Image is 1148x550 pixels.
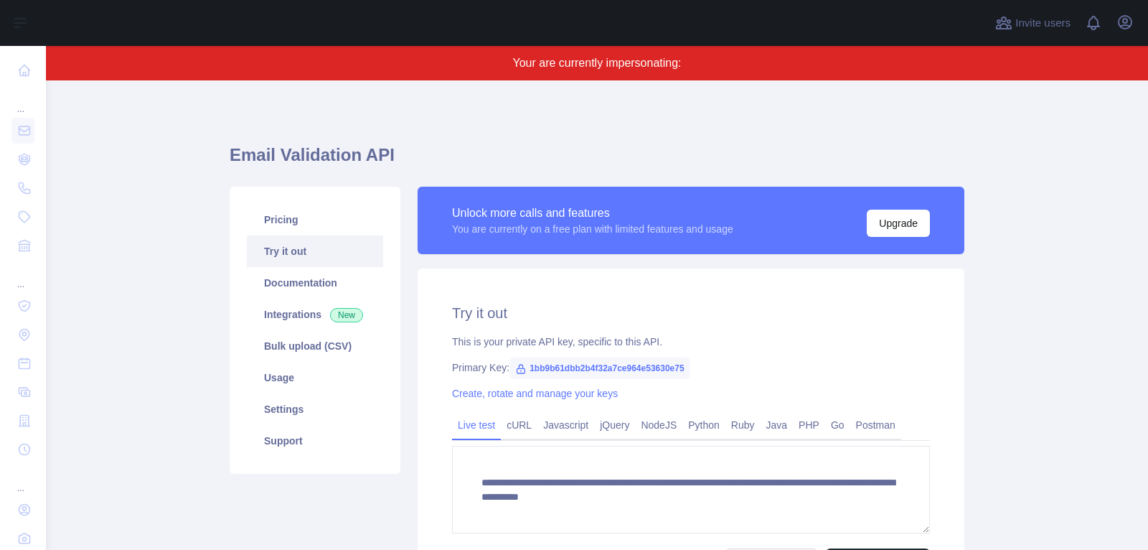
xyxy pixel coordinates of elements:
[992,11,1073,34] button: Invite users
[867,210,930,237] button: Upgrade
[11,465,34,494] div: ...
[452,335,930,349] div: This is your private API key, specific to this API.
[825,414,850,437] a: Go
[452,414,501,437] a: Live test
[247,236,383,267] a: Try it out
[501,414,537,437] a: cURL
[850,414,901,437] a: Postman
[247,299,383,330] a: Integrations New
[594,414,635,437] a: jQuery
[247,267,383,299] a: Documentation
[247,393,383,425] a: Settings
[512,57,681,69] span: Your are currently impersonating:
[793,414,825,437] a: PHP
[537,414,594,437] a: Javascript
[230,144,964,178] h1: Email Validation API
[11,261,34,290] div: ...
[1015,15,1071,32] span: Invite users
[330,308,363,322] span: New
[452,205,733,222] div: Unlock more calls and features
[247,362,383,393] a: Usage
[247,330,383,362] a: Bulk upload (CSV)
[452,388,618,399] a: Create, rotate and manage your keys
[761,414,794,437] a: Java
[725,414,761,437] a: Ruby
[247,425,383,457] a: Support
[11,86,34,115] div: ...
[452,303,930,323] h2: Try it out
[682,414,725,437] a: Python
[635,414,682,437] a: NodeJS
[509,358,690,379] span: 1bb9b61dbb2b4f32a7ce964e53630e75
[247,204,383,236] a: Pricing
[452,360,930,375] div: Primary Key:
[452,222,733,236] div: You are currently on a free plan with limited features and usage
